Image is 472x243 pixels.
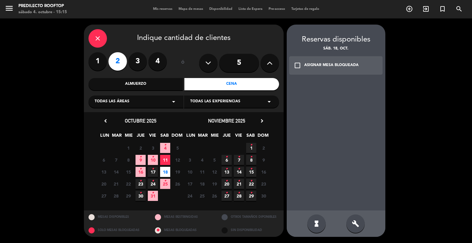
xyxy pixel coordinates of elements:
i: • [250,164,252,174]
span: 21 [111,179,121,189]
span: 7 [111,155,121,165]
i: • [140,188,142,198]
span: DOM [258,132,268,142]
div: ó [173,52,193,74]
div: ASIGNAR MESA BLOQUEADA [304,62,359,69]
span: MIE [210,132,220,142]
span: 19 [172,167,183,177]
i: • [164,176,166,186]
span: 21 [234,179,244,189]
div: OTROS TAMAÑOS DIPONIBLES [217,210,284,224]
span: MAR [112,132,122,142]
i: arrow_drop_down [265,98,273,105]
span: Mapa de mesas [175,7,206,11]
i: • [140,164,142,174]
span: 29 [246,191,256,201]
span: 3 [185,155,195,165]
i: • [226,164,228,174]
i: • [152,152,154,162]
span: 30 [258,191,269,201]
i: • [250,176,252,186]
span: 28 [111,191,121,201]
i: search [455,5,463,13]
i: • [140,176,142,186]
div: sáb. 18, oct. [287,46,385,52]
span: 8 [123,155,133,165]
span: 22 [246,179,256,189]
span: 2 [136,143,146,153]
label: 1 [88,52,107,71]
span: 24 [148,179,158,189]
div: sábado 4. octubre - 15:15 [18,9,67,15]
i: build [352,220,359,227]
span: 10 [148,155,158,165]
span: 25 [197,191,207,201]
span: Lista de Espera [235,7,265,11]
span: 7 [234,155,244,165]
span: 12 [172,155,183,165]
span: 24 [185,191,195,201]
i: close [94,35,101,42]
span: 6 [99,155,109,165]
div: MESAS BLOQUEADAS [150,224,217,237]
span: 20 [99,179,109,189]
i: • [164,140,166,150]
span: 22 [123,179,133,189]
i: • [250,188,252,198]
span: Mis reservas [150,7,175,11]
span: 14 [111,167,121,177]
span: 23 [258,179,269,189]
label: 3 [128,52,147,71]
span: 15 [123,167,133,177]
i: • [238,188,240,198]
span: 2 [258,143,269,153]
span: JUE [136,132,146,142]
span: 16 [136,167,146,177]
span: 19 [209,179,219,189]
span: SAB [159,132,170,142]
i: check_box_outline_blank [294,62,301,69]
span: 13 [99,167,109,177]
i: • [152,188,154,198]
div: SIN DISPONIBILIDAD [217,224,284,237]
span: 13 [222,167,232,177]
span: LUN [186,132,196,142]
i: turned_in_not [439,5,446,13]
span: 16 [258,167,269,177]
i: • [238,176,240,186]
i: • [226,152,228,162]
span: LUN [100,132,110,142]
span: 26 [209,191,219,201]
span: 3 [148,143,158,153]
span: 28 [234,191,244,201]
label: 2 [108,52,127,71]
span: 25 [160,179,170,189]
span: JUE [222,132,232,142]
span: 6 [222,155,232,165]
div: Predilecto Rooftop [18,3,67,9]
i: • [226,176,228,186]
div: Reservas disponibles [287,34,385,46]
span: noviembre 2025 [208,118,245,124]
div: MESAS RESTRINGIDAS [150,210,217,224]
span: 11 [160,155,170,165]
button: menu [5,4,14,15]
span: Tarjetas de regalo [288,7,322,11]
i: • [152,176,154,186]
div: MESAS DISPONIBLES [84,210,151,224]
div: Indique cantidad de clientes [88,29,279,48]
span: VIE [234,132,244,142]
span: 18 [160,167,170,177]
i: add_circle_outline [406,5,413,13]
i: arrow_drop_down [170,98,177,105]
i: • [250,152,252,162]
i: chevron_left [102,118,109,124]
i: • [152,164,154,174]
div: SOLO MESAS BLOQUEADAS [84,224,151,237]
span: 31 [148,191,158,201]
span: 23 [136,179,146,189]
i: • [140,152,142,162]
i: hourglass_full [313,220,320,227]
span: 17 [185,179,195,189]
span: 9 [258,155,269,165]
